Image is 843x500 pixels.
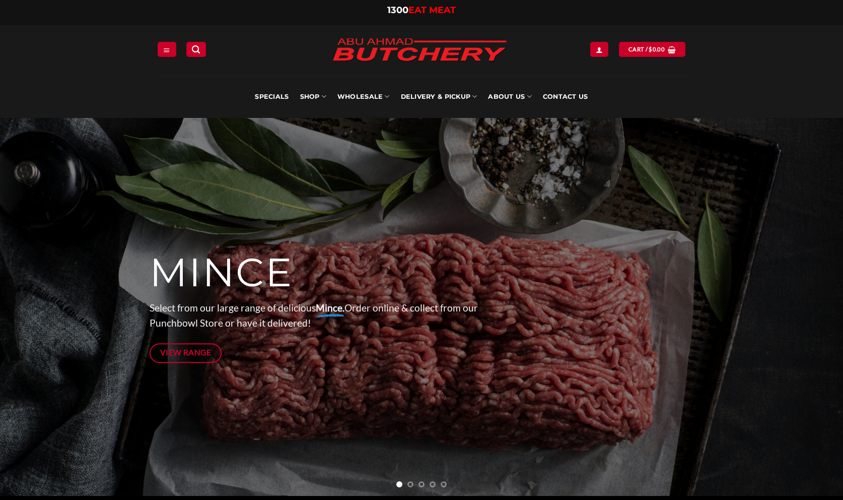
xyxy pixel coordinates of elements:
a: About Us [488,76,531,118]
span: Cart / [628,45,665,54]
span: 1300 [387,5,408,16]
span: View Range [160,346,212,359]
a: Login [590,42,608,56]
bdi: 0.00 [649,46,665,52]
a: Menu [158,42,176,56]
span: MINCE [150,248,293,297]
span: $ [649,45,652,54]
a: View cart [619,42,685,56]
span: Select from our large range of delicious Order online & collect from our Punchbowl Store or have ... [150,302,478,329]
a: Delivery & Pickup [401,76,477,118]
a: 1300EAT MEAT [387,5,456,16]
li: Page dot 4 [430,481,436,487]
a: Search [186,42,205,56]
a: Contact Us [543,76,588,118]
a: View Range [150,343,222,363]
li: Page dot 1 [396,481,402,487]
li: Page dot 5 [441,481,447,487]
li: Page dot 3 [418,481,425,487]
span: EAT MEAT [408,5,456,16]
li: Page dot 2 [407,481,413,487]
a: Wholesale [337,76,390,118]
img: Abu Ahmad Butchery [324,31,515,70]
strong: Mince. [316,302,344,314]
a: SHOP [300,76,326,118]
a: Specials [255,76,289,118]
